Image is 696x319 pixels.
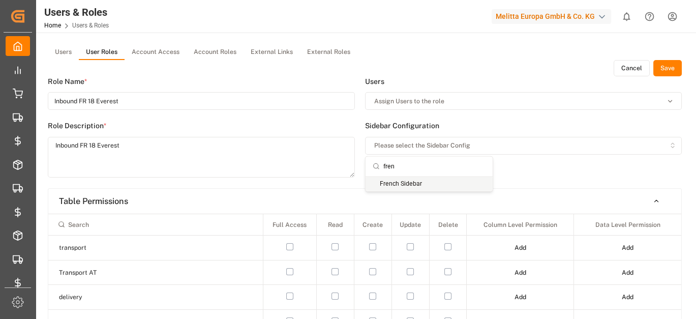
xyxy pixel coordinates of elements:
[383,157,486,177] input: Filter options...
[366,177,493,191] div: Suggestions
[492,9,611,24] div: Melitta Europa GmbH & Co. KG
[48,121,104,131] span: Role Description
[59,243,237,252] p: transport
[79,45,125,60] button: User Roles
[374,97,444,106] span: Assign Users to the role
[366,177,493,191] div: French Sidebar
[374,141,470,150] span: Please select the Sidebar Config
[615,5,638,28] button: show 0 new notifications
[507,265,533,281] button: Add
[365,121,439,131] span: Sidebar Configuration
[574,214,681,236] th: Data Level Permission
[467,214,574,236] th: Column Level Permission
[53,216,258,233] input: Search
[125,45,187,60] button: Account Access
[59,293,237,302] p: delivery
[273,221,307,228] span: Full Access
[507,289,533,305] button: Add
[317,214,354,236] th: Read
[44,5,109,20] div: Users & Roles
[391,214,429,236] th: Update
[48,192,681,210] button: Table Permissions
[48,137,355,178] textarea: Inbound FR 18 Everest
[615,289,641,305] button: Add
[615,240,641,256] button: Add
[638,5,661,28] button: Help Center
[44,22,61,29] a: Home
[653,60,682,76] button: Save
[48,45,79,60] button: Users
[300,45,357,60] button: External Roles
[48,76,84,87] span: Role Name
[507,240,533,256] button: Add
[187,45,244,60] button: Account Roles
[429,214,467,236] th: Delete
[59,268,237,277] p: Transport AT
[614,60,650,76] button: Cancel
[365,76,384,87] span: Users
[244,45,300,60] button: External Links
[492,7,615,26] button: Melitta Europa GmbH & Co. KG
[354,214,391,236] th: Create
[615,265,641,281] button: Add
[365,92,682,110] button: Assign Users to the role
[48,92,355,110] input: Role Name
